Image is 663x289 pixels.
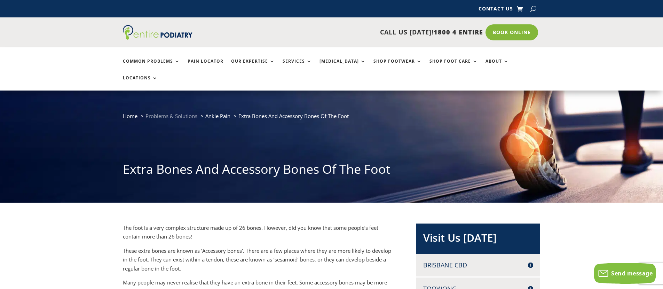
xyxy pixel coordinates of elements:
[283,59,312,74] a: Services
[423,231,533,249] h2: Visit Us [DATE]
[123,76,158,91] a: Locations
[123,59,180,74] a: Common Problems
[429,59,478,74] a: Shop Foot Care
[423,261,533,270] h4: Brisbane CBD
[594,263,656,284] button: Send message
[238,112,349,119] span: Extra Bones And Accessory Bones Of The Foot
[123,112,137,119] a: Home
[123,161,540,181] h1: Extra Bones And Accessory Bones Of The Foot
[231,59,275,74] a: Our Expertise
[205,112,230,119] a: Ankle Pain
[188,59,223,74] a: Pain Locator
[434,28,483,36] span: 1800 4 ENTIRE
[373,59,422,74] a: Shop Footwear
[123,224,394,247] p: The foot is a very complex structure made up of 26 bones. However, did you know that some people’...
[486,24,538,40] a: Book Online
[479,6,513,14] a: Contact Us
[611,270,653,277] span: Send message
[145,112,197,119] a: Problems & Solutions
[486,59,509,74] a: About
[123,34,192,41] a: Entire Podiatry
[123,247,394,279] p: These extra bones are known as ‘Accessory bones’. There are a few places where they are more like...
[219,28,483,37] p: CALL US [DATE]!
[123,25,192,40] img: logo (1)
[123,111,540,126] nav: breadcrumb
[319,59,366,74] a: [MEDICAL_DATA]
